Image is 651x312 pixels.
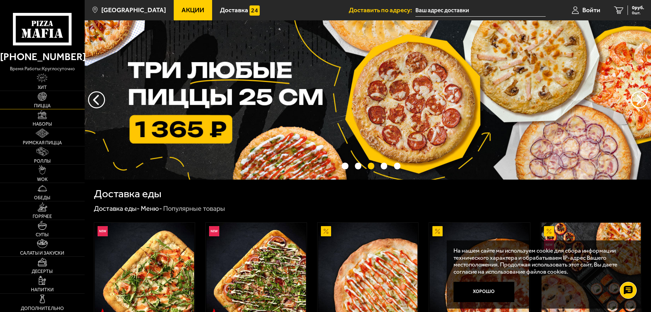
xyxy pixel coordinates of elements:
span: Римская пицца [23,141,62,145]
a: Меню- [141,204,162,213]
span: Напитки [31,288,54,292]
img: Акционный [432,226,443,236]
span: Салаты и закуски [20,251,64,256]
p: На нашем сайте мы используем cookie для сбора информации технического характера и обрабатываем IP... [453,247,631,275]
span: Десерты [32,269,53,274]
img: Акционный [321,226,331,236]
span: Обеды [34,196,50,200]
h1: Доставка еды [94,188,161,199]
img: Новинка [209,226,219,236]
span: Супы [36,233,49,237]
button: точки переключения [368,163,374,169]
img: Новинка [98,226,108,236]
img: Новинка [544,240,554,250]
span: Доставить по адресу: [349,7,415,13]
button: точки переключения [394,163,400,169]
span: Дополнительно [21,306,64,311]
span: Горячее [33,214,52,219]
div: Популярные товары [163,204,225,213]
span: WOK [37,177,48,182]
span: Войти [582,7,600,13]
span: 0 шт. [632,11,644,15]
button: предыдущий [631,91,648,108]
span: Доставка [220,7,248,13]
span: Наборы [33,122,52,127]
img: 15daf4d41897b9f0e9f617042186c801.svg [250,5,260,16]
img: Акционный [544,226,554,236]
button: Хорошо [453,282,515,302]
span: Пицца [34,104,51,108]
button: точки переключения [355,163,361,169]
span: [GEOGRAPHIC_DATA] [101,7,166,13]
button: следующий [88,91,105,108]
span: Роллы [34,159,51,164]
span: Хит [38,85,47,90]
button: точки переключения [381,163,387,169]
span: Акции [182,7,204,13]
input: Ваш адрес доставки [415,4,546,17]
a: Доставка еды- [94,204,140,213]
span: 0 руб. [632,5,644,10]
button: точки переключения [342,163,348,169]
